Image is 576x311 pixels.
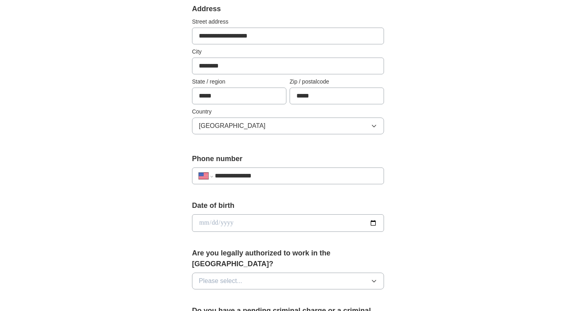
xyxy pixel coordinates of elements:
[192,108,384,116] label: Country
[192,154,384,164] label: Phone number
[192,4,384,14] div: Address
[192,18,384,26] label: Street address
[192,118,384,134] button: [GEOGRAPHIC_DATA]
[290,78,384,86] label: Zip / postalcode
[199,276,242,286] span: Please select...
[199,121,266,131] span: [GEOGRAPHIC_DATA]
[192,78,286,86] label: State / region
[192,248,384,269] label: Are you legally authorized to work in the [GEOGRAPHIC_DATA]?
[192,200,384,211] label: Date of birth
[192,273,384,289] button: Please select...
[192,48,384,56] label: City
